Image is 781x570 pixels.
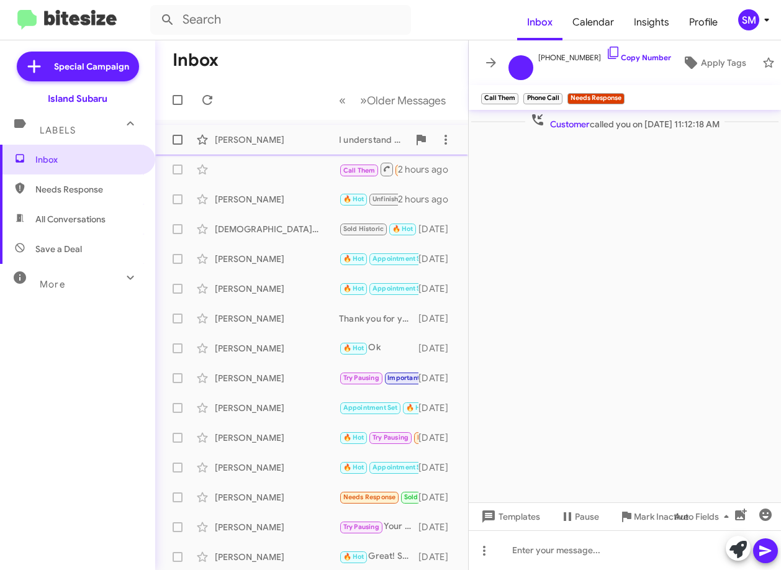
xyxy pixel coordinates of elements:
[360,93,367,108] span: »
[332,88,453,113] nav: Page navigation example
[343,166,376,174] span: Call Them
[343,284,364,292] span: 🔥 Hot
[339,281,418,296] div: Yes that is correct! See you soon 🙂
[35,213,106,225] span: All Conversations
[343,523,379,531] span: Try Pausing
[339,192,398,206] div: Good Morning [PERSON_NAME]! Congratulations on your new vehicle! How are you liking it?
[173,50,219,70] h1: Inbox
[48,93,107,105] div: Island Subaru
[40,125,76,136] span: Labels
[418,312,458,325] div: [DATE]
[372,195,407,203] span: Unfinished
[417,433,470,441] span: Needs Response
[339,550,418,564] div: Great! See you then!
[343,255,364,263] span: 🔥 Hot
[418,253,458,265] div: [DATE]
[54,60,129,73] span: Special Campaign
[469,505,550,528] button: Templates
[150,5,411,35] input: Search
[339,400,418,415] div: We will see you then!
[523,93,562,104] small: Phone Call
[215,253,339,265] div: [PERSON_NAME]
[215,193,339,206] div: [PERSON_NAME]
[343,195,364,203] span: 🔥 Hot
[517,4,562,40] a: Inbox
[215,372,339,384] div: [PERSON_NAME]
[339,490,418,504] div: What is the monthly payment for 10K miles on the CrossTrek...
[418,402,458,414] div: [DATE]
[367,94,446,107] span: Older Messages
[387,374,420,382] span: Important
[372,433,409,441] span: Try Pausing
[215,461,339,474] div: [PERSON_NAME]
[343,374,379,382] span: Try Pausing
[17,52,139,81] a: Special Campaign
[679,4,728,40] a: Profile
[372,255,427,263] span: Appointment Set
[339,312,418,325] div: Thank you for your kind words! If you ever consider selling your car or have questions, feel free...
[550,505,609,528] button: Pause
[339,161,398,177] div: Inbound Call
[418,432,458,444] div: [DATE]
[343,493,396,501] span: Needs Response
[343,225,384,233] span: Sold Historic
[481,93,518,104] small: Call Them
[398,193,458,206] div: 2 hours ago
[35,153,141,166] span: Inbox
[525,112,725,130] span: called you on [DATE] 11:12:18 AM
[674,505,734,528] span: Auto Fields
[215,283,339,295] div: [PERSON_NAME]
[418,372,458,384] div: [DATE]
[372,463,427,471] span: Appointment Set
[418,551,458,563] div: [DATE]
[339,460,418,474] div: Okay Aiden! If anything changes we are always here for you.
[215,432,339,444] div: [PERSON_NAME]
[398,163,458,176] div: 2 hours ago
[624,4,679,40] span: Insights
[404,493,418,501] span: Sold
[343,463,364,471] span: 🔥 Hot
[332,88,353,113] button: Previous
[343,433,364,441] span: 🔥 Hot
[339,133,409,146] div: I understand you're looking for pricing information. To provide the best assistance, it's ideal t...
[372,284,427,292] span: Appointment Set
[35,183,141,196] span: Needs Response
[418,283,458,295] div: [DATE]
[418,342,458,355] div: [DATE]
[728,9,767,30] button: SM
[215,312,339,325] div: [PERSON_NAME]
[606,53,671,62] a: Copy Number
[567,93,625,104] small: Needs Response
[215,551,339,563] div: [PERSON_NAME]
[353,88,453,113] button: Next
[339,520,418,534] div: Your welcome!
[215,342,339,355] div: [PERSON_NAME]
[343,404,398,412] span: Appointment Set
[339,341,418,355] div: Ok
[418,491,458,504] div: [DATE]
[418,223,458,235] div: [DATE]
[562,4,624,40] a: Calendar
[392,225,413,233] span: 🔥 Hot
[538,45,671,64] span: [PHONE_NUMBER]
[35,243,82,255] span: Save a Deal
[343,553,364,561] span: 🔥 Hot
[418,461,458,474] div: [DATE]
[671,52,756,74] button: Apply Tags
[339,371,418,385] div: 👍
[339,251,418,266] div: No problem! Looking forward to meeting you then!
[575,505,599,528] span: Pause
[738,9,759,30] div: SM
[215,402,339,414] div: [PERSON_NAME]
[215,521,339,533] div: [PERSON_NAME]
[339,93,346,108] span: «
[406,404,427,412] span: 🔥 Hot
[343,344,364,352] span: 🔥 Hot
[339,430,418,445] div: No thank you
[701,52,746,74] span: Apply Tags
[40,279,65,290] span: More
[418,521,458,533] div: [DATE]
[215,491,339,504] div: [PERSON_NAME]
